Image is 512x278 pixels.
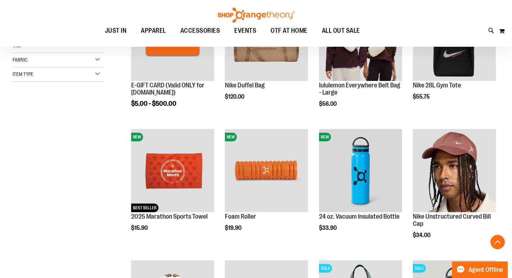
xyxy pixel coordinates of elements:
[319,129,402,212] img: 24 oz. Vacuum Insulated Bottle
[409,126,499,257] div: product
[413,129,496,213] a: Nike Unstructured Curved Bill Cap
[319,225,338,231] span: $33.90
[225,133,237,141] span: NEW
[413,94,431,100] span: $55.75
[413,213,491,227] a: Nike Unstructured Curved Bill Cap
[319,133,331,141] span: NEW
[413,129,496,212] img: Nike Unstructured Curved Bill Cap
[225,82,265,89] a: Nike Duffel Bag
[131,100,176,107] span: $5.00 - $500.00
[180,23,220,39] span: ACCESSORIES
[490,235,505,249] button: Back To Top
[131,129,214,213] a: 2025 Marathon Sports TowelNEWBEST SELLER
[217,8,296,23] img: Shop Orangetheory
[225,225,243,231] span: $19.90
[271,23,308,39] span: OTF AT HOME
[469,266,503,273] span: Agent Offline
[131,213,208,220] a: 2025 Marathon Sports Towel
[319,264,332,273] span: SALE
[413,232,432,238] span: $34.00
[225,129,308,213] a: Foam RollerNEW
[131,82,204,96] a: E-GIFT CARD (Valid ONLY for [DOMAIN_NAME])
[315,126,406,250] div: product
[131,204,158,212] span: BEST SELLER
[105,23,127,39] span: JUST IN
[128,126,218,250] div: product
[131,225,149,231] span: $15.90
[225,129,308,212] img: Foam Roller
[13,57,27,63] span: Fabric
[319,101,338,107] span: $56.00
[131,133,143,141] span: NEW
[234,23,256,39] span: EVENTS
[225,94,245,100] span: $120.00
[221,126,312,250] div: product
[141,23,166,39] span: APPAREL
[413,82,461,89] a: Nike 28L Gym Tote
[413,264,426,273] span: SALE
[319,213,400,220] a: 24 oz. Vacuum Insulated Bottle
[319,129,402,213] a: 24 oz. Vacuum Insulated BottleNEW
[452,261,508,278] button: Agent Offline
[131,129,214,212] img: 2025 Marathon Sports Towel
[225,213,256,220] a: Foam Roller
[322,23,360,39] span: ALL OUT SALE
[13,71,33,77] span: Item Type
[319,82,400,96] a: lululemon Everywhere Belt Bag - Large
